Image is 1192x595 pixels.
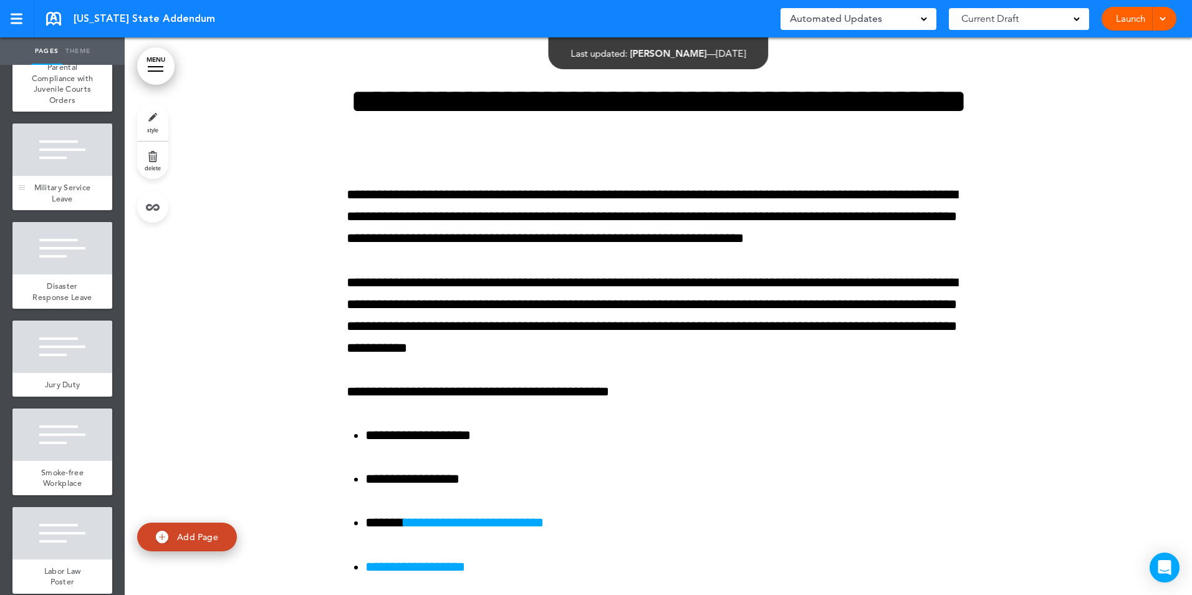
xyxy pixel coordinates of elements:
[32,281,92,302] span: Disaster Response Leave
[12,373,112,397] a: Jury Duty
[1111,7,1150,31] a: Launch
[961,10,1019,27] span: Current Draft
[571,47,628,59] span: Last updated:
[1150,553,1180,583] div: Open Intercom Messenger
[41,467,84,489] span: Smoke-free Workplace
[62,37,94,65] a: Theme
[32,62,94,105] span: Parental Compliance with Juvenile Courts Orders
[12,559,112,594] a: Labor Law Poster
[156,531,168,543] img: add.svg
[44,566,81,588] span: Labor Law Poster
[12,56,112,112] a: Parental Compliance with Juvenile Courts Orders
[31,37,62,65] a: Pages
[630,47,707,59] span: [PERSON_NAME]
[137,47,175,85] a: MENU
[137,523,237,552] a: Add Page
[137,142,168,179] a: delete
[147,126,158,133] span: style
[137,104,168,141] a: style
[34,182,91,204] span: Military Service Leave
[716,47,746,59] span: [DATE]
[12,176,112,210] a: Military Service Leave
[74,12,215,26] span: [US_STATE] State Addendum
[571,49,746,58] div: —
[12,461,112,495] a: Smoke-free Workplace
[790,10,882,27] span: Automated Updates
[145,164,161,172] span: delete
[177,531,218,543] span: Add Page
[12,274,112,309] a: Disaster Response Leave
[45,379,80,390] span: Jury Duty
